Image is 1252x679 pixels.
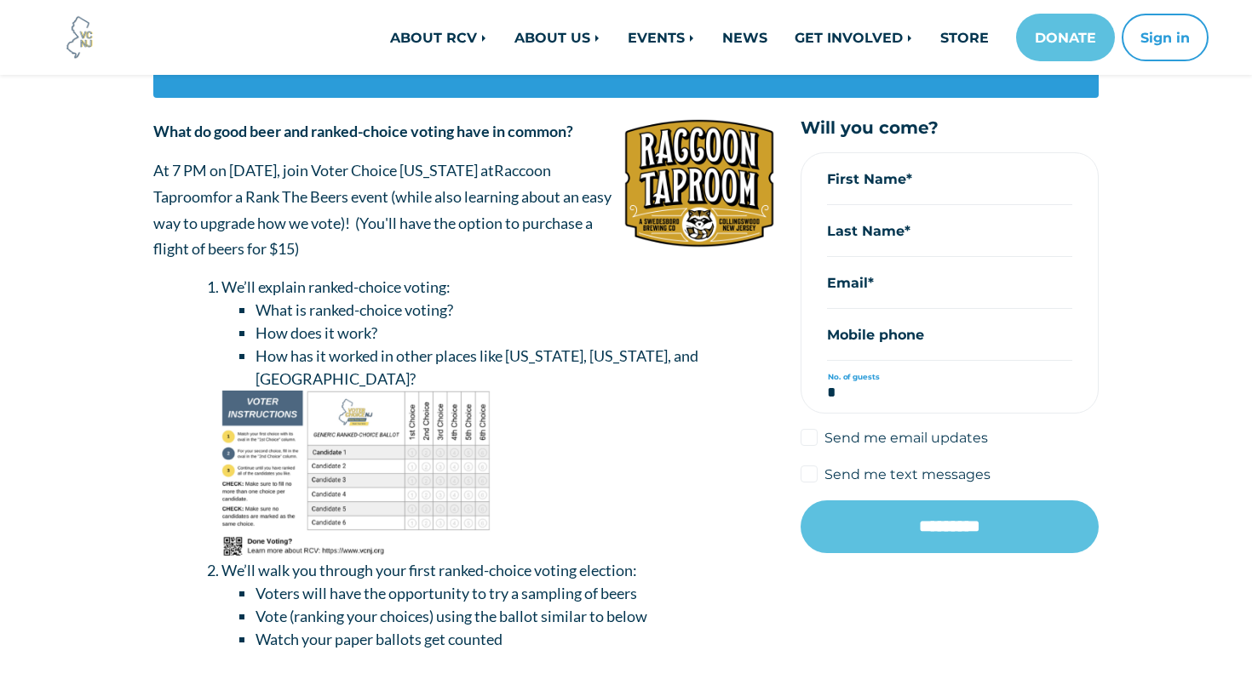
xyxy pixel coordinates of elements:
li: Voters will have the opportunity to try a sampling of beers [256,582,775,605]
li: What is ranked-choice voting? [256,299,775,322]
span: ou'll have the option to purchase a flight of beers for $15) [153,214,593,259]
button: Sign in or sign up [1122,14,1209,61]
a: NEWS [709,20,781,54]
img: Voter Choice NJ [57,14,103,60]
label: Send me email updates [824,427,988,448]
li: Watch your paper ballots get counted [256,628,775,651]
label: Send me text messages [824,464,991,484]
a: STORE [927,20,1002,54]
nav: Main navigation [261,14,1209,61]
a: DONATE [1016,14,1115,61]
li: We’ll walk you through your first ranked-choice voting election: [221,559,775,651]
li: How has it worked in other places like [US_STATE], [US_STATE], and [GEOGRAPHIC_DATA]? [256,345,775,391]
a: GET INVOLVED [781,20,927,54]
img: silologo1.png [623,118,775,248]
a: EVENTS [614,20,709,54]
strong: What do good beer and ranked-choice voting have in common? [153,122,573,140]
img: Generic_Ballot_Image.jpg [221,391,491,559]
h5: Will you come? [801,118,1099,139]
a: ABOUT US [501,20,614,54]
li: How does it work? [256,322,775,345]
a: ABOUT RCV [376,20,501,54]
li: We’ll explain ranked-choice voting: [221,276,775,559]
li: Vote (ranking your choices) using the ballot similar to below [256,605,775,628]
p: At 7 PM on [DATE], join Voter Choice [US_STATE] at for a Rank The Beers event (while also learnin... [153,157,775,261]
span: Raccoon Taproom [153,161,551,206]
